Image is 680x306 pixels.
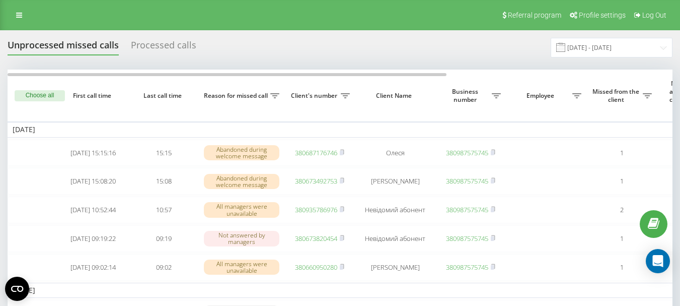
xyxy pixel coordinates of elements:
a: 380673820454 [295,234,337,243]
div: Abandoned during welcome message [204,174,279,189]
td: 10:57 [128,197,199,223]
a: 380660950280 [295,263,337,272]
button: Choose all [15,90,65,101]
div: Abandoned during welcome message [204,145,279,160]
td: [DATE] 10:52:44 [58,197,128,223]
span: Business number [440,88,492,103]
td: 2 [586,197,657,223]
span: Referral program [508,11,561,19]
span: Client Name [363,92,427,100]
td: 09:19 [128,225,199,252]
td: [DATE] 09:19:22 [58,225,128,252]
a: 380987575745 [446,205,488,214]
a: 380987575745 [446,234,488,243]
td: 1 [586,168,657,195]
a: 380935786976 [295,205,337,214]
td: 15:08 [128,168,199,195]
div: All managers were unavailable [204,202,279,217]
a: 380987575745 [446,263,488,272]
div: Not answered by managers [204,231,279,246]
span: Employee [511,92,572,100]
td: Невідомий абонент [355,225,435,252]
td: Олеся [355,140,435,166]
td: 15:15 [128,140,199,166]
a: 380687176746 [295,148,337,157]
td: 1 [586,140,657,166]
span: Reason for missed call [204,92,270,100]
div: All managers were unavailable [204,260,279,275]
span: Missed from the client [591,88,643,103]
button: Open CMP widget [5,277,29,301]
td: Невідомий абонент [355,197,435,223]
td: [DATE] 15:15:16 [58,140,128,166]
td: 1 [586,225,657,252]
div: Open Intercom Messenger [646,249,670,273]
td: [PERSON_NAME] [355,168,435,195]
span: Profile settings [579,11,626,19]
span: Last call time [136,92,191,100]
div: Processed calls [131,40,196,55]
td: [PERSON_NAME] [355,254,435,281]
div: Unprocessed missed calls [8,40,119,55]
td: [DATE] 09:02:14 [58,254,128,281]
span: Client's number [289,92,341,100]
td: [DATE] 15:08:20 [58,168,128,195]
td: 1 [586,254,657,281]
a: 380987575745 [446,176,488,186]
a: 380987575745 [446,148,488,157]
td: 09:02 [128,254,199,281]
span: First call time [66,92,120,100]
span: Log Out [642,11,666,19]
a: 380673492753 [295,176,337,186]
